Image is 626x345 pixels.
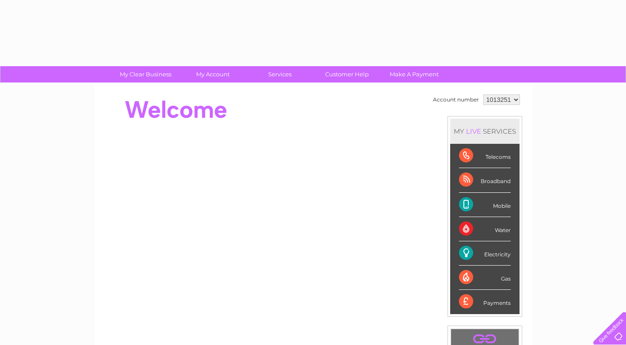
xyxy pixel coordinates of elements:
[450,119,520,144] div: MY SERVICES
[311,66,383,82] a: Customer Help
[378,66,451,82] a: Make A Payment
[459,290,511,314] div: Payments
[176,66,249,82] a: My Account
[459,168,511,192] div: Broadband
[459,217,511,241] div: Water
[464,127,483,135] div: LIVE
[243,66,316,82] a: Services
[431,92,481,107] td: Account number
[459,266,511,290] div: Gas
[459,193,511,217] div: Mobile
[459,144,511,168] div: Telecoms
[459,241,511,266] div: Electricity
[109,66,182,82] a: My Clear Business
